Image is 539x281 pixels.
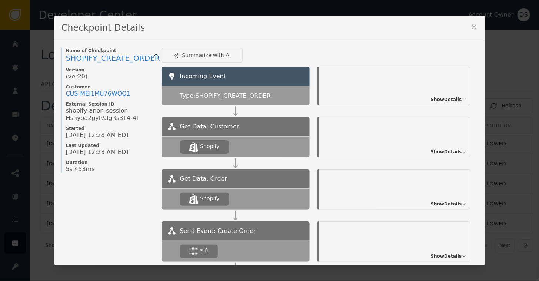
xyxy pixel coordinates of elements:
div: Sift [200,247,209,255]
div: Shopify [200,195,220,203]
span: Send Event: Create Order [180,227,256,235]
span: Incoming Event [180,73,226,80]
span: 5s 453ms [66,165,95,173]
a: SHOPIFY_CREATE_ORDER [66,54,154,63]
span: Duration [66,160,154,165]
span: Type: SHOPIFY_CREATE_ORDER [180,91,271,100]
a: CUS-MEI1MU76WOQ1 [66,90,131,97]
span: Started [66,126,154,131]
span: Name of Checkpoint [66,48,154,54]
button: Summarize with AI [162,48,243,63]
div: Summarize with AI [173,51,231,59]
div: Checkpoint Details [54,16,485,40]
span: shopify-anon-session-Hsnyoa2gyR9lgRs3T4-4I [66,107,154,122]
span: Show Details [431,201,462,207]
span: (ver 20 ) [66,73,88,80]
span: SHOPIFY_CREATE_ORDER [66,54,160,63]
div: Shopify [200,143,220,150]
span: Show Details [431,96,462,103]
span: Show Details [431,253,462,260]
span: Show Details [431,148,462,155]
span: [DATE] 12:28 AM EDT [66,148,130,156]
div: CUS- MEI1MU76WOQ1 [66,90,131,97]
span: [DATE] 12:28 AM EDT [66,131,130,139]
span: Get Data: Customer [180,122,239,131]
span: Version [66,67,154,73]
span: Customer [66,84,154,90]
span: External Session ID [66,101,154,107]
span: Last Updated [66,143,154,148]
span: Get Data: Order [180,174,227,183]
